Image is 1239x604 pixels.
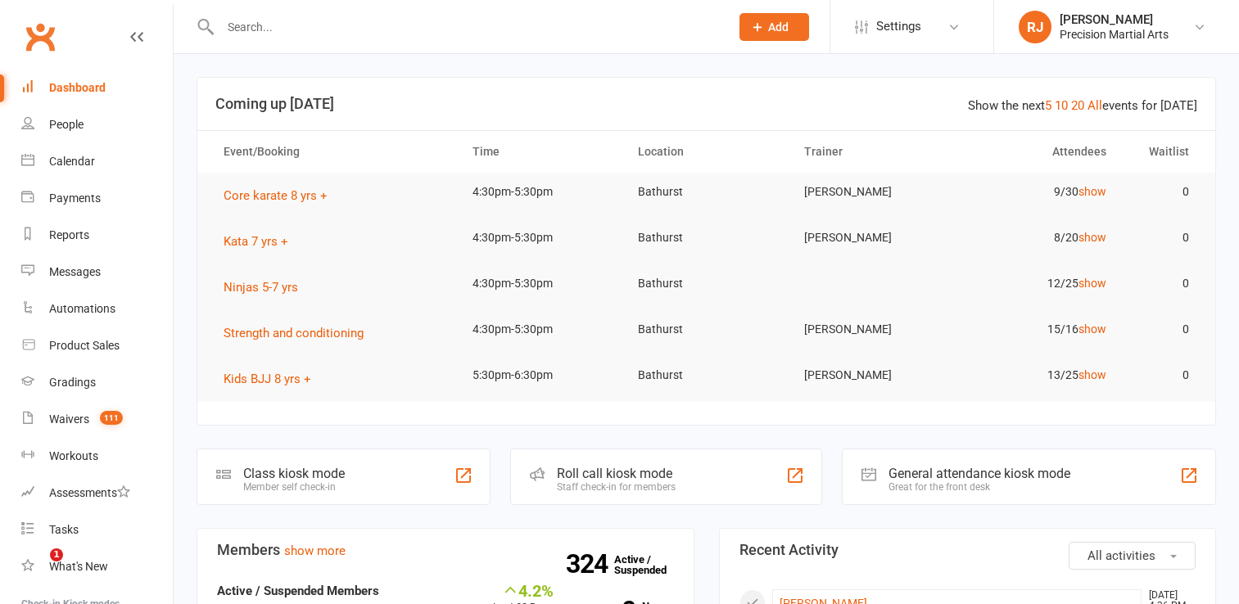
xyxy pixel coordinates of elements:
[623,264,789,303] td: Bathurst
[955,264,1121,303] td: 12/25
[739,542,1196,558] h3: Recent Activity
[768,20,789,34] span: Add
[955,310,1121,349] td: 15/16
[1078,322,1106,336] a: show
[1088,98,1102,113] a: All
[20,16,61,57] a: Clubworx
[1069,542,1196,570] button: All activities
[1121,356,1204,394] td: 0
[1088,548,1155,563] span: All activities
[215,16,718,38] input: Search...
[21,364,173,401] a: Gradings
[21,291,173,327] a: Automations
[789,219,956,257] td: [PERSON_NAME]
[21,327,173,364] a: Product Sales
[16,548,56,588] iframe: Intercom live chat
[21,438,173,475] a: Workouts
[1078,185,1106,198] a: show
[955,131,1121,173] th: Attendees
[458,173,624,211] td: 4:30pm-5:30pm
[217,584,379,598] strong: Active / Suspended Members
[243,481,345,493] div: Member self check-in
[1121,264,1204,303] td: 0
[21,217,173,254] a: Reports
[614,542,686,588] a: 324Active / Suspended
[1045,98,1051,113] a: 5
[224,186,339,205] button: Core karate 8 yrs +
[49,486,130,499] div: Assessments
[1019,11,1051,43] div: RJ
[49,81,106,94] div: Dashboard
[21,143,173,180] a: Calendar
[1078,368,1106,381] a: show
[493,581,554,599] div: 4.2%
[1055,98,1068,113] a: 10
[21,475,173,512] a: Assessments
[566,552,614,576] strong: 324
[458,264,624,303] td: 4:30pm-5:30pm
[224,234,288,249] span: Kata 7 yrs +
[49,376,96,389] div: Gradings
[458,131,624,173] th: Time
[49,449,98,462] div: Workouts
[21,254,173,291] a: Messages
[224,188,328,203] span: Core karate 8 yrs +
[1060,12,1169,27] div: [PERSON_NAME]
[224,323,375,343] button: Strength and conditioning
[623,219,789,257] td: Bathurst
[1121,131,1204,173] th: Waitlist
[1121,219,1204,257] td: 0
[243,466,345,481] div: Class kiosk mode
[623,310,789,349] td: Bathurst
[557,466,676,481] div: Roll call kiosk mode
[1078,277,1106,290] a: show
[1121,310,1204,349] td: 0
[955,173,1121,211] td: 9/30
[49,302,115,315] div: Automations
[458,310,624,349] td: 4:30pm-5:30pm
[968,96,1197,115] div: Show the next events for [DATE]
[789,310,956,349] td: [PERSON_NAME]
[49,192,101,205] div: Payments
[623,131,789,173] th: Location
[955,219,1121,257] td: 8/20
[21,106,173,143] a: People
[224,232,300,251] button: Kata 7 yrs +
[49,155,95,168] div: Calendar
[623,173,789,211] td: Bathurst
[224,277,310,297] button: Ninjas 5-7 yrs
[284,543,346,558] a: show more
[21,401,173,438] a: Waivers 111
[876,8,921,45] span: Settings
[224,326,364,340] span: Strength and conditioning
[224,369,323,389] button: Kids BJJ 8 yrs +
[49,265,101,278] div: Messages
[1060,27,1169,42] div: Precision Martial Arts
[1078,231,1106,244] a: show
[209,131,458,173] th: Event/Booking
[21,70,173,106] a: Dashboard
[217,542,674,558] h3: Members
[49,339,120,352] div: Product Sales
[623,356,789,394] td: Bathurst
[215,96,1197,112] h3: Coming up [DATE]
[21,512,173,548] a: Tasks
[224,372,311,386] span: Kids BJJ 8 yrs +
[49,118,84,131] div: People
[789,131,956,173] th: Trainer
[50,548,63,561] span: 1
[1121,173,1204,211] td: 0
[49,412,89,426] div: Waivers
[889,466,1070,481] div: General attendance kiosk mode
[789,356,956,394] td: [PERSON_NAME]
[21,548,173,585] a: What's New
[49,228,89,241] div: Reports
[955,356,1121,394] td: 13/25
[739,13,809,41] button: Add
[789,173,956,211] td: [PERSON_NAME]
[21,180,173,217] a: Payments
[49,523,79,536] div: Tasks
[1071,98,1084,113] a: 20
[458,356,624,394] td: 5:30pm-6:30pm
[224,280,298,295] span: Ninjas 5-7 yrs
